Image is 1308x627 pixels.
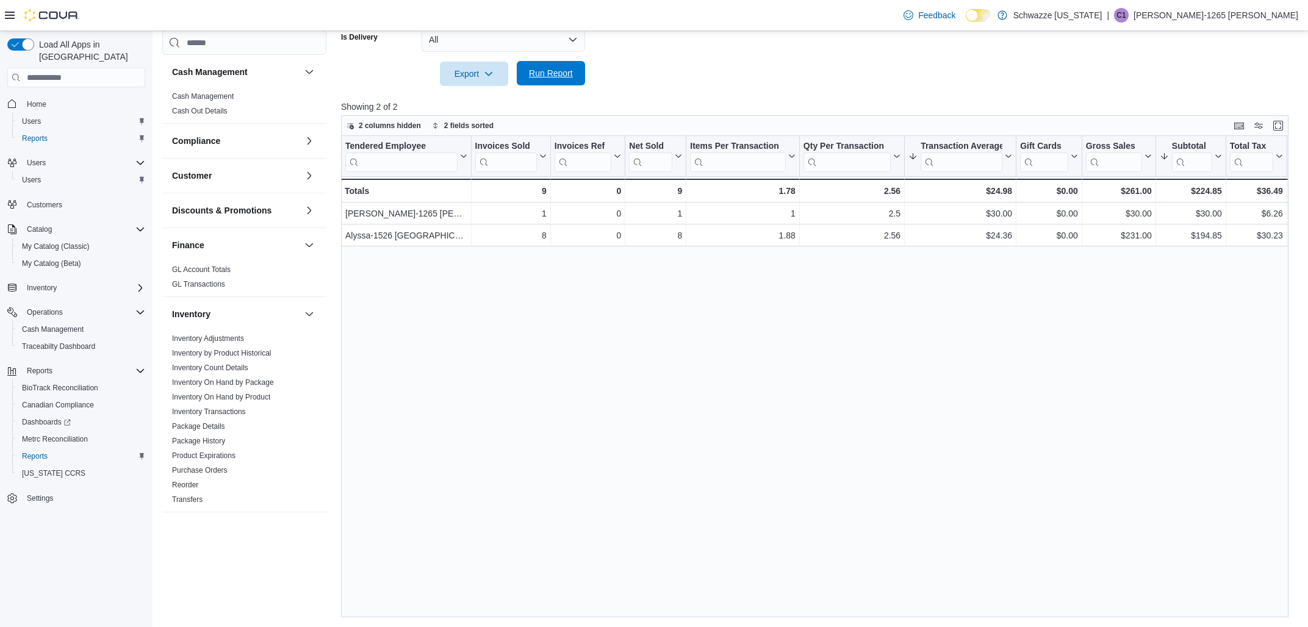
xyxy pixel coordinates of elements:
[27,493,53,503] span: Settings
[302,203,317,218] button: Discounts & Promotions
[22,259,81,268] span: My Catalog (Beta)
[172,265,231,274] span: GL Account Totals
[341,32,378,42] label: Is Delivery
[345,141,467,172] button: Tendered Employee
[162,89,326,123] div: Cash Management
[517,61,585,85] button: Run Report
[17,466,145,481] span: Washington CCRS
[1086,141,1152,172] button: Gross Sales
[172,348,271,358] span: Inventory by Product Historical
[12,321,150,338] button: Cash Management
[172,378,274,387] a: Inventory On Hand by Package
[1230,184,1283,198] div: $36.49
[22,197,145,212] span: Customers
[17,415,145,429] span: Dashboards
[22,305,145,320] span: Operations
[12,431,150,448] button: Metrc Reconciliation
[1086,141,1142,172] div: Gross Sales
[172,495,203,504] span: Transfers
[629,141,672,152] div: Net Sold
[1020,141,1078,172] button: Gift Cards
[1013,8,1102,23] p: Schwazze [US_STATE]
[908,141,1012,172] button: Transaction Average
[22,96,145,111] span: Home
[302,238,317,253] button: Finance
[1086,229,1152,243] div: $231.00
[22,222,57,237] button: Catalog
[17,114,46,129] a: Users
[302,522,317,537] button: Loyalty
[172,407,246,417] span: Inventory Transactions
[427,118,498,133] button: 2 fields sorted
[172,334,244,343] span: Inventory Adjustments
[17,381,145,395] span: BioTrack Reconciliation
[2,304,150,321] button: Operations
[24,9,79,21] img: Cova
[22,156,145,170] span: Users
[172,239,204,251] h3: Finance
[2,489,150,507] button: Settings
[12,171,150,188] button: Users
[921,141,1002,152] div: Transaction Average
[12,238,150,255] button: My Catalog (Classic)
[7,90,145,539] nav: Complex example
[172,523,202,536] h3: Loyalty
[690,141,786,152] div: Items Per Transaction
[440,62,508,86] button: Export
[22,364,57,378] button: Reports
[302,307,317,321] button: Inventory
[2,221,150,238] button: Catalog
[803,141,891,152] div: Qty Per Transaction
[22,468,85,478] span: [US_STATE] CCRS
[1020,184,1078,198] div: $0.00
[690,184,796,198] div: 1.78
[172,91,234,101] span: Cash Management
[12,130,150,147] button: Reports
[17,415,76,429] a: Dashboards
[629,207,682,221] div: 1
[12,113,150,130] button: Users
[12,379,150,396] button: BioTrack Reconciliation
[17,322,145,337] span: Cash Management
[172,135,220,147] h3: Compliance
[17,339,145,354] span: Traceabilty Dashboard
[1107,8,1109,23] p: |
[22,451,48,461] span: Reports
[1251,118,1266,133] button: Display options
[1232,118,1246,133] button: Keyboard shortcuts
[17,381,103,395] a: BioTrack Reconciliation
[475,207,546,221] div: 1
[2,196,150,213] button: Customers
[1020,207,1078,221] div: $0.00
[172,279,225,289] span: GL Transactions
[475,184,546,198] div: 9
[172,170,300,182] button: Customer
[1020,141,1068,152] div: Gift Cards
[966,9,991,22] input: Dark Mode
[17,131,145,146] span: Reports
[22,383,98,393] span: BioTrack Reconciliation
[12,448,150,465] button: Reports
[172,170,212,182] h3: Customer
[17,398,99,412] a: Canadian Compliance
[918,9,955,21] span: Feedback
[17,239,145,254] span: My Catalog (Classic)
[22,305,68,320] button: Operations
[17,173,145,187] span: Users
[27,307,63,317] span: Operations
[22,324,84,334] span: Cash Management
[12,396,150,414] button: Canadian Compliance
[629,229,682,243] div: 8
[17,398,145,412] span: Canadian Compliance
[172,481,198,489] a: Reorder
[1230,229,1283,243] div: $30.23
[172,280,225,288] a: GL Transactions
[555,141,612,172] div: Invoices Ref
[1172,141,1212,152] div: Subtotal
[172,66,248,78] h3: Cash Management
[17,256,86,271] a: My Catalog (Beta)
[629,184,682,198] div: 9
[908,229,1012,243] div: $24.36
[172,308,210,320] h3: Inventory
[2,362,150,379] button: Reports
